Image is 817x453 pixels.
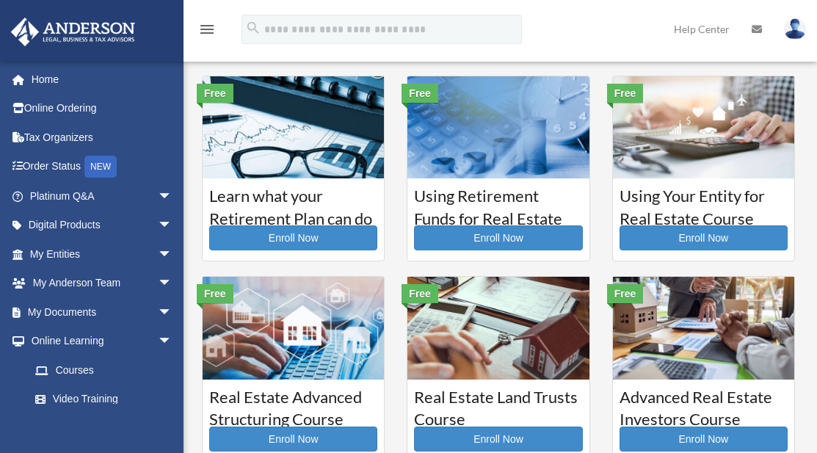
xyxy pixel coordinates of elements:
[198,26,216,38] a: menu
[21,385,195,414] a: Video Training
[607,284,644,303] div: Free
[21,355,187,385] a: Courses
[402,84,438,103] div: Free
[10,123,195,152] a: Tax Organizers
[209,386,377,423] h3: Real Estate Advanced Structuring Course
[620,225,788,250] a: Enroll Now
[10,239,195,269] a: My Entitiesarrow_drop_down
[198,21,216,38] i: menu
[7,18,139,46] img: Anderson Advisors Platinum Portal
[209,427,377,452] a: Enroll Now
[158,269,187,299] span: arrow_drop_down
[784,18,806,40] img: User Pic
[10,297,195,327] a: My Documentsarrow_drop_down
[620,185,788,222] h3: Using Your Entity for Real Estate Course
[158,181,187,211] span: arrow_drop_down
[10,65,195,94] a: Home
[197,84,233,103] div: Free
[245,20,261,36] i: search
[158,297,187,327] span: arrow_drop_down
[414,386,582,423] h3: Real Estate Land Trusts Course
[84,156,117,178] div: NEW
[10,152,195,182] a: Order StatusNEW
[10,269,195,298] a: My Anderson Teamarrow_drop_down
[414,225,582,250] a: Enroll Now
[414,427,582,452] a: Enroll Now
[209,185,377,222] h3: Learn what your Retirement Plan can do for you
[197,284,233,303] div: Free
[10,181,195,211] a: Platinum Q&Aarrow_drop_down
[10,94,195,123] a: Online Ordering
[10,211,195,240] a: Digital Productsarrow_drop_down
[209,225,377,250] a: Enroll Now
[10,327,195,356] a: Online Learningarrow_drop_down
[158,327,187,357] span: arrow_drop_down
[158,239,187,269] span: arrow_drop_down
[607,84,644,103] div: Free
[402,284,438,303] div: Free
[620,427,788,452] a: Enroll Now
[620,386,788,423] h3: Advanced Real Estate Investors Course
[158,211,187,241] span: arrow_drop_down
[414,185,582,222] h3: Using Retirement Funds for Real Estate Investing Course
